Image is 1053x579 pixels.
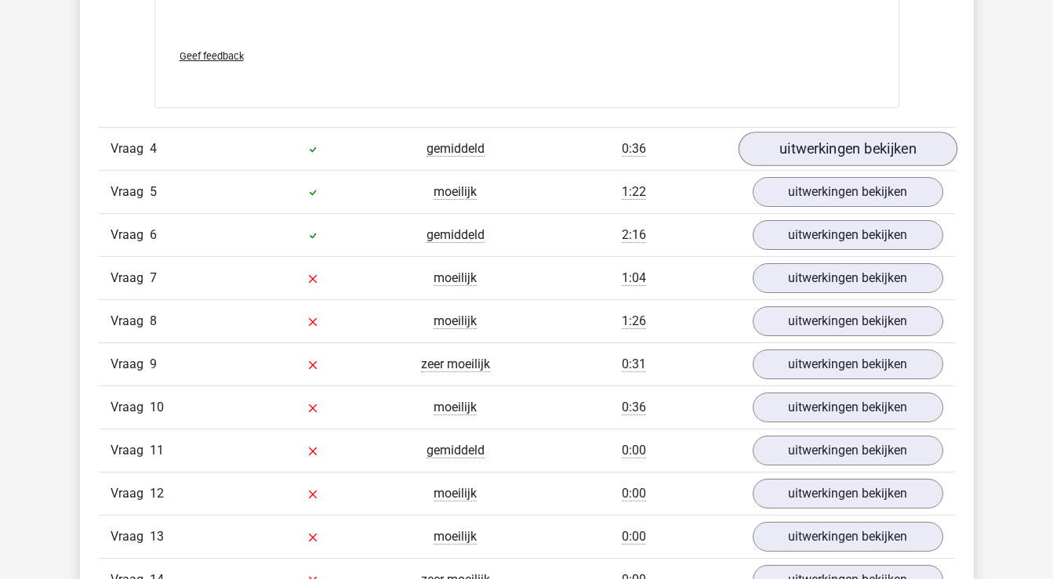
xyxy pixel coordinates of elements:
[753,263,943,293] a: uitwerkingen bekijken
[150,486,164,501] span: 12
[150,141,157,156] span: 4
[150,400,164,414] span: 10
[622,400,646,415] span: 0:36
[150,270,157,285] span: 7
[111,484,150,503] span: Vraag
[753,220,943,250] a: uitwerkingen bekijken
[434,313,477,329] span: moeilijk
[150,443,164,458] span: 11
[111,183,150,201] span: Vraag
[427,141,485,157] span: gemiddeld
[421,356,490,372] span: zeer moeilijk
[111,269,150,288] span: Vraag
[150,227,157,242] span: 6
[150,184,157,199] span: 5
[622,184,646,200] span: 1:22
[622,227,646,243] span: 2:16
[753,349,943,379] a: uitwerkingen bekijken
[150,529,164,544] span: 13
[111,398,150,417] span: Vraag
[434,400,477,415] span: moeilijk
[753,479,943,508] a: uitwerkingen bekijken
[753,306,943,336] a: uitwerkingen bekijken
[111,441,150,460] span: Vraag
[622,313,646,329] span: 1:26
[622,141,646,157] span: 0:36
[427,443,485,458] span: gemiddeld
[150,313,157,328] span: 8
[434,270,477,286] span: moeilijk
[111,355,150,374] span: Vraag
[622,486,646,501] span: 0:00
[111,312,150,331] span: Vraag
[753,436,943,465] a: uitwerkingen bekijken
[434,529,477,545] span: moeilijk
[622,356,646,372] span: 0:31
[622,270,646,286] span: 1:04
[111,226,150,244] span: Vraag
[111,139,150,158] span: Vraag
[434,486,477,501] span: moeilijk
[427,227,485,243] span: gemiddeld
[622,529,646,545] span: 0:00
[753,177,943,207] a: uitwerkingen bekijken
[434,184,477,200] span: moeilijk
[180,50,244,62] span: Geef feedback
[753,522,943,552] a: uitwerkingen bekijken
[111,527,150,546] span: Vraag
[622,443,646,458] span: 0:00
[150,356,157,371] span: 9
[753,393,943,422] a: uitwerkingen bekijken
[738,132,957,166] a: uitwerkingen bekijken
